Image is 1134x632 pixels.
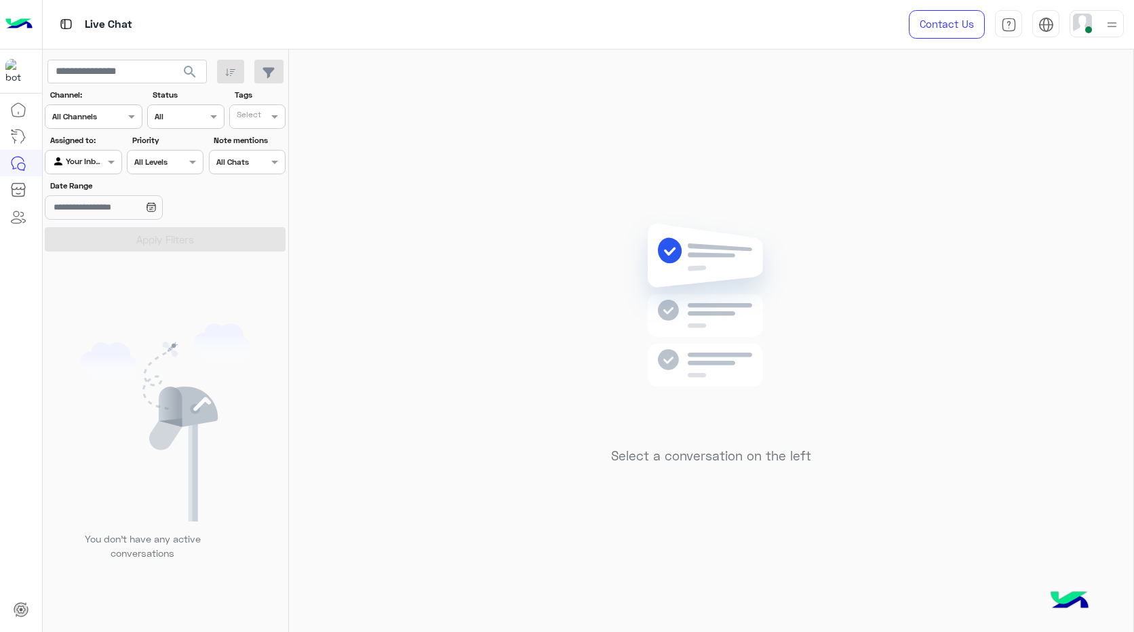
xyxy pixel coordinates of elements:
label: Priority [132,134,202,146]
div: Select [235,108,261,124]
img: tab [1038,17,1054,33]
img: hulul-logo.png [1046,578,1093,625]
img: tab [58,16,75,33]
img: Logo [5,10,33,39]
span: search [182,64,198,80]
label: Date Range [50,180,202,192]
button: search [174,60,207,89]
label: Status [153,89,222,101]
button: Apply Filters [45,227,286,252]
img: no messages [613,213,809,438]
img: tab [1001,17,1017,33]
label: Tags [235,89,284,101]
img: profile [1103,16,1120,33]
img: empty users [80,323,251,521]
p: Live Chat [85,16,132,34]
a: tab [995,10,1022,39]
p: You don’t have any active conversations [74,532,211,561]
h5: Select a conversation on the left [611,448,811,464]
img: userImage [1073,14,1092,33]
a: Contact Us [909,10,985,39]
label: Note mentions [214,134,283,146]
label: Assigned to: [50,134,120,146]
img: 322208621163248 [5,59,30,83]
label: Channel: [50,89,141,101]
